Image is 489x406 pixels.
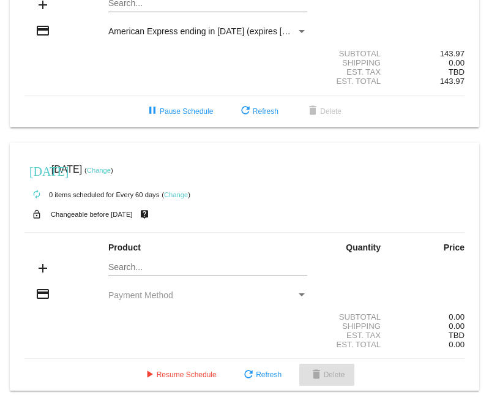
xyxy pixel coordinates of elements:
span: 0.00 [449,340,465,349]
input: Search... [108,263,307,273]
mat-icon: credit_card [35,23,50,38]
div: Est. Tax [318,331,391,340]
button: Pause Schedule [135,100,223,122]
span: TBD [449,331,465,340]
button: Delete [296,100,351,122]
mat-select: Payment Method [108,26,307,36]
button: Delete [299,364,355,386]
span: 143.97 [440,77,465,86]
small: Changeable before [DATE] [51,211,133,218]
span: Delete [305,107,342,116]
span: TBD [449,67,465,77]
mat-icon: refresh [241,368,256,383]
span: 0.00 [449,321,465,331]
a: Change [164,191,188,198]
mat-icon: delete [309,368,324,383]
div: Subtotal [318,312,391,321]
button: Refresh [228,100,288,122]
span: Refresh [238,107,278,116]
span: Payment Method [108,290,173,300]
strong: Product [108,242,141,252]
mat-icon: lock_open [29,206,44,222]
div: Shipping [318,321,391,331]
small: ( ) [162,191,190,198]
span: Resume Schedule [142,370,217,379]
mat-icon: refresh [238,104,253,119]
div: Subtotal [318,49,391,58]
span: American Express ending in [DATE] (expires [CREDIT_CARD_DATA]) [108,26,375,36]
mat-icon: delete [305,104,320,119]
mat-icon: credit_card [35,287,50,301]
mat-icon: add [35,261,50,276]
mat-icon: play_arrow [142,368,157,383]
button: Resume Schedule [132,364,226,386]
div: Shipping [318,58,391,67]
span: Refresh [241,370,282,379]
div: Est. Total [318,340,391,349]
mat-icon: [DATE] [29,163,44,178]
mat-icon: autorenew [29,187,44,202]
mat-icon: live_help [137,206,152,222]
small: ( ) [84,167,113,174]
strong: Quantity [346,242,381,252]
div: Est. Tax [318,67,391,77]
span: Delete [309,370,345,379]
button: Refresh [231,364,291,386]
small: 0 items scheduled for Every 60 days [24,191,159,198]
span: 0.00 [449,58,465,67]
mat-icon: pause [145,104,160,119]
div: 143.97 [391,49,465,58]
mat-select: Payment Method [108,290,307,300]
span: Pause Schedule [145,107,213,116]
div: 0.00 [391,312,465,321]
div: Est. Total [318,77,391,86]
a: Change [87,167,111,174]
strong: Price [444,242,465,252]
